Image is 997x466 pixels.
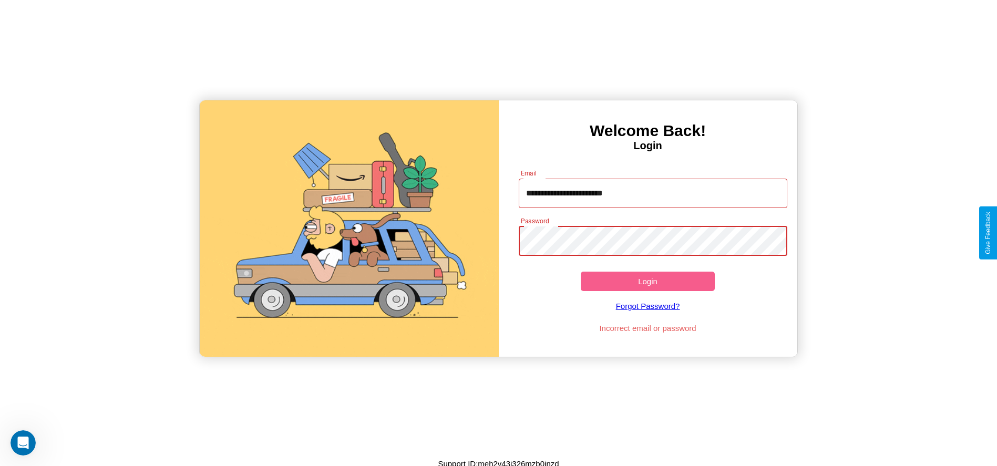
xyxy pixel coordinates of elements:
img: gif [200,100,498,357]
button: Login [581,272,715,291]
label: Email [521,169,537,178]
iframe: Intercom live chat [11,430,36,455]
div: Give Feedback [984,212,992,254]
a: Forgot Password? [513,291,782,321]
p: Incorrect email or password [513,321,782,335]
label: Password [521,216,549,225]
h3: Welcome Back! [499,122,797,140]
h4: Login [499,140,797,152]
